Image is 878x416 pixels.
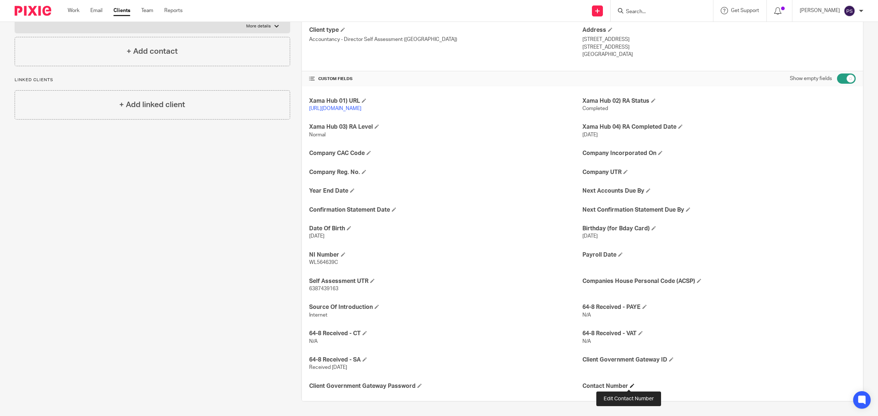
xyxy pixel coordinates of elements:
[246,23,271,29] p: More details
[582,382,856,390] h4: Contact Number
[141,7,153,14] a: Team
[309,339,318,344] span: N/A
[309,277,582,285] h4: Self Assessment UTR
[309,225,582,232] h4: Date Of Birth
[582,106,608,111] span: Completed
[582,234,598,239] span: [DATE]
[844,5,855,17] img: svg%3E
[309,123,582,131] h4: Xama Hub 03) RA Level
[582,330,856,337] h4: 64-8 Received - VAT
[309,76,582,82] h4: CUSTOM FIELDS
[309,97,582,105] h4: Xama Hub 01) URL
[582,251,856,259] h4: Payroll Date
[582,97,856,105] h4: Xama Hub 02) RA Status
[309,206,582,214] h4: Confirmation Statement Date
[582,313,591,318] span: N/A
[582,150,856,157] h4: Company Incorporated On
[309,106,361,111] a: [URL][DOMAIN_NAME]
[309,356,582,364] h4: 64-8 Received - SA
[309,150,582,157] h4: Company CAC Code
[582,36,856,43] p: [STREET_ADDRESS]
[309,187,582,195] h4: Year End Date
[15,77,290,83] p: Linked clients
[68,7,79,14] a: Work
[582,225,856,232] h4: Birthday (for Bday Card)
[309,260,338,265] span: WL564639C
[790,75,832,82] label: Show empty fields
[625,9,691,15] input: Search
[309,26,582,34] h4: Client type
[309,251,582,259] h4: NI Number
[582,169,856,176] h4: Company UTR
[582,339,591,344] span: N/A
[582,44,856,51] p: [STREET_ADDRESS]
[800,7,840,14] p: [PERSON_NAME]
[127,46,178,57] h4: + Add contact
[15,6,51,16] img: Pixie
[90,7,102,14] a: Email
[582,123,856,131] h4: Xama Hub 04) RA Completed Date
[582,206,856,214] h4: Next Confirmation Statement Due By
[309,234,324,239] span: [DATE]
[582,303,856,311] h4: 64-8 Received - PAYE
[582,277,856,285] h4: Companies House Personal Code (ACSP)
[119,99,185,110] h4: + Add linked client
[309,365,347,370] span: Received [DATE]
[309,36,582,43] p: Accountancy - Director Self Assessment ([GEOGRAPHIC_DATA])
[309,330,582,337] h4: 64-8 Received - CT
[582,26,856,34] h4: Address
[309,286,338,291] span: 6387439163
[731,8,759,13] span: Get Support
[309,132,326,137] span: Normal
[164,7,183,14] a: Reports
[309,303,582,311] h4: Source Of Introduction
[582,51,856,58] p: [GEOGRAPHIC_DATA]
[582,356,856,364] h4: Client Government Gateway ID
[309,169,582,176] h4: Company Reg. No.
[582,132,598,137] span: [DATE]
[582,187,856,195] h4: Next Accounts Due By
[113,7,130,14] a: Clients
[309,382,582,390] h4: Client Government Gateway Password
[309,313,327,318] span: Internet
